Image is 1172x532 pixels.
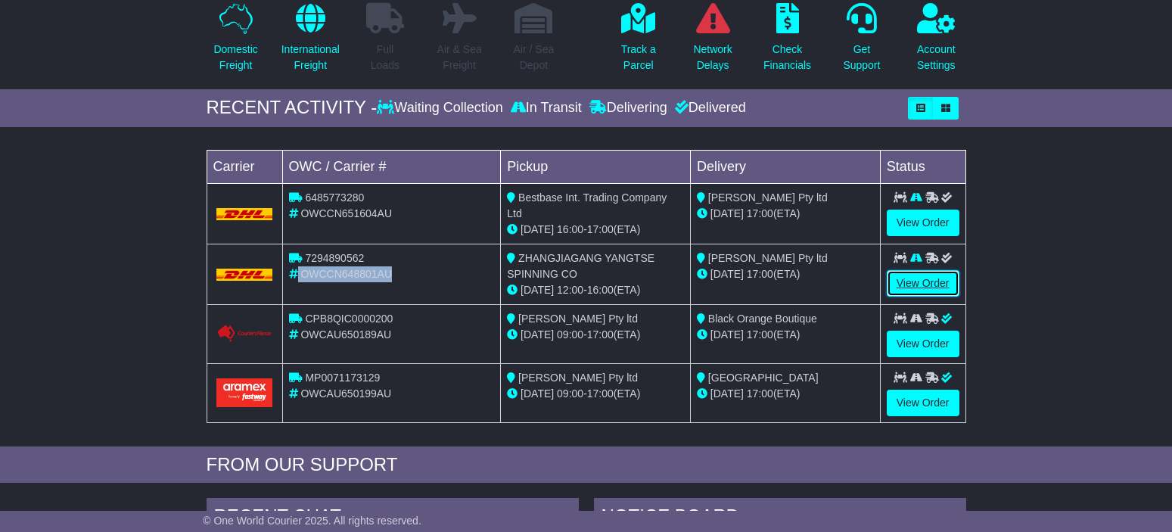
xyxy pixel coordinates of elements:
[521,328,554,341] span: [DATE]
[708,191,828,204] span: [PERSON_NAME] Pty ltd
[620,2,657,82] a: Track aParcel
[507,191,667,219] span: Bestbase Int. Trading Company Ltd
[282,150,501,183] td: OWC / Carrier #
[621,42,656,73] p: Track a Parcel
[587,284,614,296] span: 16:00
[366,42,404,73] p: Full Loads
[671,100,746,117] div: Delivered
[501,150,691,183] td: Pickup
[887,210,959,236] a: View Order
[697,266,874,282] div: (ETA)
[747,268,773,280] span: 17:00
[300,328,391,341] span: OWCAU650189AU
[521,387,554,400] span: [DATE]
[557,387,583,400] span: 09:00
[518,372,638,384] span: [PERSON_NAME] Pty ltd
[587,387,614,400] span: 17:00
[518,313,638,325] span: [PERSON_NAME] Pty ltd
[586,100,671,117] div: Delivering
[697,206,874,222] div: (ETA)
[305,313,393,325] span: CPB8QIC0000200
[281,2,340,82] a: InternationalFreight
[377,100,506,117] div: Waiting Collection
[887,331,959,357] a: View Order
[842,2,881,82] a: GetSupport
[300,207,392,219] span: OWCCN651604AU
[507,327,684,343] div: - (ETA)
[747,207,773,219] span: 17:00
[216,208,273,220] img: DHL.png
[281,42,340,73] p: International Freight
[305,191,364,204] span: 6485773280
[880,150,965,183] td: Status
[507,222,684,238] div: - (ETA)
[305,372,380,384] span: MP0071173129
[708,252,828,264] span: [PERSON_NAME] Pty ltd
[207,97,378,119] div: RECENT ACTIVITY -
[521,284,554,296] span: [DATE]
[216,325,273,343] img: GetCarrierServiceLogo
[692,2,732,82] a: NetworkDelays
[697,386,874,402] div: (ETA)
[507,386,684,402] div: - (ETA)
[207,454,966,476] div: FROM OUR SUPPORT
[763,2,812,82] a: CheckFinancials
[693,42,732,73] p: Network Delays
[216,269,273,281] img: DHL.png
[507,282,684,298] div: - (ETA)
[763,42,811,73] p: Check Financials
[557,284,583,296] span: 12:00
[710,207,744,219] span: [DATE]
[710,387,744,400] span: [DATE]
[708,372,819,384] span: [GEOGRAPHIC_DATA]
[557,328,583,341] span: 09:00
[300,268,392,280] span: OWCCN648801AU
[587,328,614,341] span: 17:00
[514,42,555,73] p: Air / Sea Depot
[213,2,258,82] a: DomesticFreight
[887,390,959,416] a: View Order
[507,252,654,280] span: ZHANGJIAGANG YANGTSE SPINNING CO
[507,100,586,117] div: In Transit
[916,2,956,82] a: AccountSettings
[305,252,364,264] span: 7294890562
[557,223,583,235] span: 16:00
[710,268,744,280] span: [DATE]
[697,327,874,343] div: (ETA)
[708,313,817,325] span: Black Orange Boutique
[587,223,614,235] span: 17:00
[843,42,880,73] p: Get Support
[917,42,956,73] p: Account Settings
[216,378,273,406] img: Aramex.png
[690,150,880,183] td: Delivery
[747,387,773,400] span: 17:00
[300,387,391,400] span: OWCAU650199AU
[887,270,959,297] a: View Order
[747,328,773,341] span: 17:00
[207,150,282,183] td: Carrier
[203,515,421,527] span: © One World Courier 2025. All rights reserved.
[213,42,257,73] p: Domestic Freight
[710,328,744,341] span: [DATE]
[521,223,554,235] span: [DATE]
[437,42,482,73] p: Air & Sea Freight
